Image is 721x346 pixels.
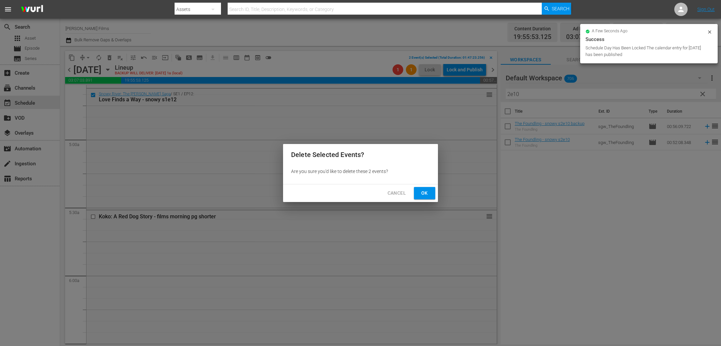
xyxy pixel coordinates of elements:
span: Cancel [388,189,406,197]
span: a few seconds ago [592,29,628,34]
span: Search [552,3,569,15]
div: Are you sure you'd like to delete these 2 events? [283,165,438,177]
img: ans4CAIJ8jUAAAAAAAAAAAAAAAAAAAAAAAAgQb4GAAAAAAAAAAAAAAAAAAAAAAAAJMjXAAAAAAAAAAAAAAAAAAAAAAAAgAT5G... [16,2,48,17]
h2: Delete Selected Events? [291,149,430,160]
a: Sign Out [697,7,715,12]
span: menu [4,5,12,13]
div: Success [585,35,712,43]
button: Ok [414,187,435,199]
div: Schedule Day Has Been Locked The calendar entry for [DATE] has been published [585,45,705,58]
button: Cancel [382,187,411,199]
span: Ok [419,189,430,197]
